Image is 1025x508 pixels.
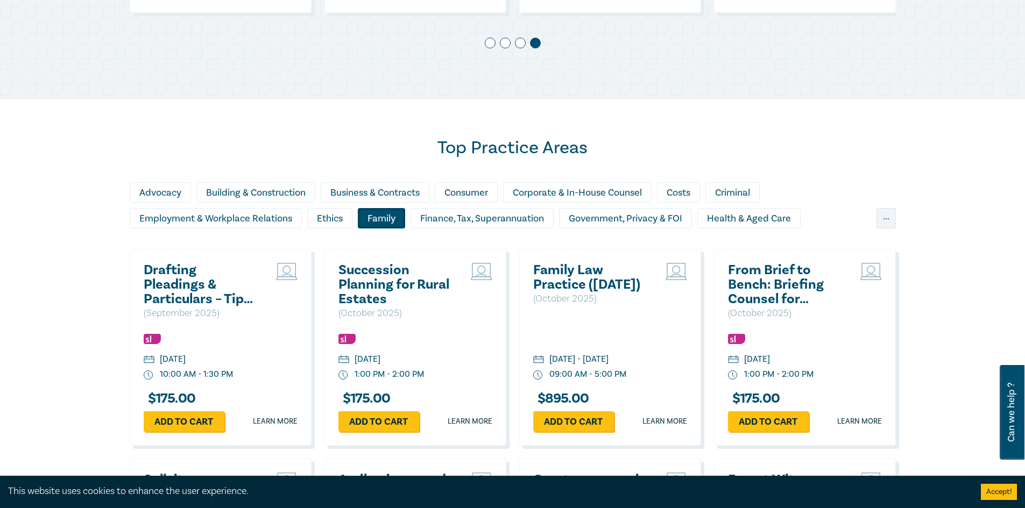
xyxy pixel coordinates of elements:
span: Can we help ? [1006,371,1016,453]
img: Live Stream [471,263,492,280]
div: [DATE] [355,353,380,366]
a: Learn more [837,416,882,427]
div: Ethics [307,208,352,228]
img: Substantive Law [728,334,745,344]
div: Finance, Tax, Superannuation [411,208,554,228]
div: 1:00 PM - 2:00 PM [355,368,424,381]
div: ... [876,208,896,228]
h3: $ 895.00 [533,391,589,406]
img: calendar [338,355,349,365]
img: Live Stream [471,473,492,490]
div: [DATE] [744,353,770,366]
a: Add to cart [533,411,614,432]
h3: $ 175.00 [144,391,196,406]
p: ( October 2025 ) [338,306,454,320]
a: Learn more [253,416,298,427]
h2: Top Practice Areas [130,137,896,159]
button: Accept cookies [981,484,1017,500]
img: Live Stream [666,263,687,280]
div: 1:00 PM - 2:00 PM [744,368,814,381]
img: watch [338,370,348,380]
a: From Brief to Bench: Briefing Counsel for Success [728,263,844,306]
div: Consumer [435,182,498,203]
h3: $ 175.00 [728,391,780,406]
a: Succession Planning for Rural Estates [338,263,454,306]
div: Litigation & Dispute Resolution [381,234,532,254]
div: This website uses cookies to enhance the user experience. [8,484,965,498]
div: Business & Contracts [321,182,429,203]
div: 09:00 AM - 5:00 PM [549,368,626,381]
img: calendar [533,355,544,365]
div: 10:00 AM - 1:30 PM [160,368,233,381]
div: Criminal [705,182,760,203]
img: Substantive Law [144,334,161,344]
a: Drafting Pleadings & Particulars – Tips & Traps [144,263,259,306]
h3: $ 175.00 [338,391,391,406]
div: Health & Aged Care [697,208,801,228]
a: Add to cart [728,411,809,432]
div: Personal Injury & Medico-Legal [603,234,754,254]
img: watch [728,370,738,380]
div: Employment & Workplace Relations [130,208,302,228]
img: calendar [728,355,739,365]
div: Government, Privacy & FOI [559,208,692,228]
div: Migration [537,234,597,254]
a: Learn more [448,416,492,427]
div: Insolvency & Restructuring [130,234,263,254]
img: Live Stream [860,473,882,490]
div: [DATE] [160,353,186,366]
img: Live Stream [276,473,298,490]
div: [DATE] - [DATE] [549,353,609,366]
div: Corporate & In-House Counsel [503,182,652,203]
img: Live Stream [276,263,298,280]
a: Add to cart [144,411,224,432]
p: ( October 2025 ) [533,292,649,306]
div: Costs [657,182,700,203]
a: Family Law Practice ([DATE]) [533,263,649,292]
img: watch [144,370,153,380]
div: Intellectual Property [268,234,376,254]
div: Building & Construction [196,182,315,203]
a: Learn more [642,416,687,427]
img: calendar [144,355,154,365]
img: Substantive Law [338,334,356,344]
p: ( September 2025 ) [144,306,259,320]
div: Family [358,208,405,228]
img: watch [533,370,543,380]
img: Live Stream [860,263,882,280]
p: ( October 2025 ) [728,306,844,320]
img: Live Stream [666,473,687,490]
a: Add to cart [338,411,419,432]
div: Advocacy [130,182,191,203]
